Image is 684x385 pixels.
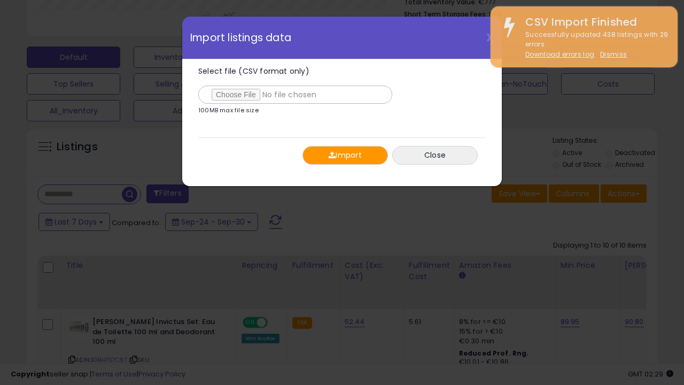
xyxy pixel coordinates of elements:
p: 100MB max file size [198,107,259,113]
u: Dismiss [600,50,627,59]
span: Import listings data [190,33,291,43]
span: X [486,30,494,45]
div: CSV Import Finished [517,14,670,30]
span: Select file (CSV format only) [198,66,309,76]
a: Download errors log [525,50,594,59]
button: Import [302,146,388,165]
div: Successfully updated 438 listings with 29 errors. [517,30,670,60]
button: Close [392,146,478,165]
